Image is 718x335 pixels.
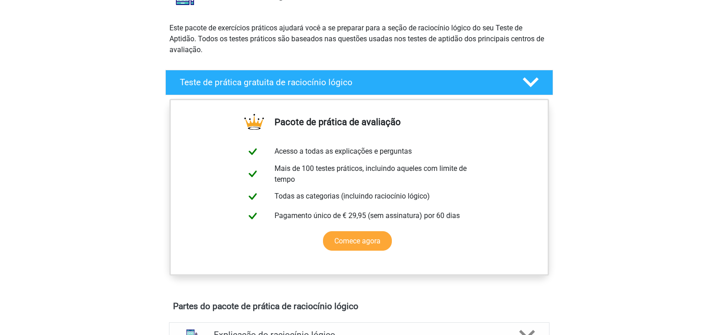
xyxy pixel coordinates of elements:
font: Teste de prática gratuita de raciocínio lógico [180,77,352,87]
a: Teste de prática gratuita de raciocínio lógico [162,70,557,95]
font: Este pacote de exercícios práticos ajudará você a se preparar para a seção de raciocínio lógico d... [169,24,544,54]
font: Partes do pacote de prática de raciocínio lógico [173,301,358,311]
a: Comece agora [323,231,392,251]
